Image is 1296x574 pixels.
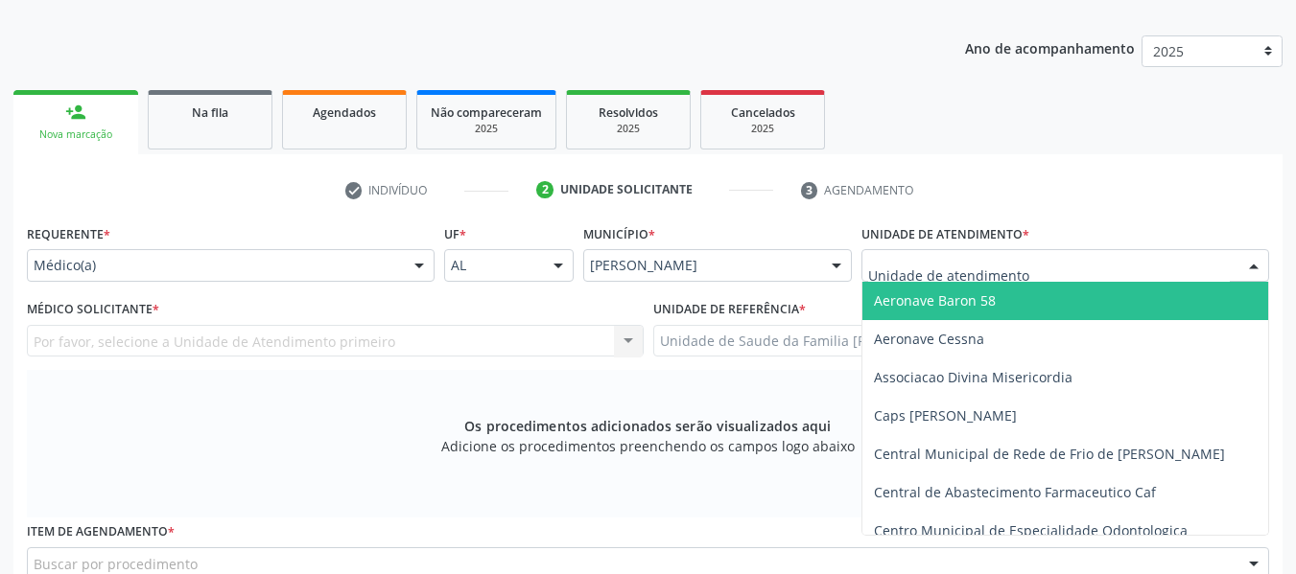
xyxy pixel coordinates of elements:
[441,436,855,456] span: Adicione os procedimentos preenchendo os campos logo abaixo
[464,416,831,436] span: Os procedimentos adicionados serão visualizados aqui
[861,219,1029,249] label: Unidade de atendimento
[874,483,1156,501] span: Central de Abastecimento Farmaceutico Caf
[731,104,795,121] span: Cancelados
[27,517,175,547] label: Item de agendamento
[874,406,1017,425] span: Caps [PERSON_NAME]
[451,256,534,275] span: AL
[965,35,1135,59] p: Ano de acompanhamento
[431,122,542,136] div: 2025
[874,445,1225,463] span: Central Municipal de Rede de Frio de [PERSON_NAME]
[874,291,996,310] span: Aeronave Baron 58
[715,122,811,136] div: 2025
[560,181,693,198] div: Unidade solicitante
[583,219,655,249] label: Município
[27,219,110,249] label: Requerente
[874,330,984,348] span: Aeronave Cessna
[444,219,466,249] label: UF
[653,295,806,325] label: Unidade de referência
[27,295,159,325] label: Médico Solicitante
[313,104,376,121] span: Agendados
[34,554,198,574] span: Buscar por procedimento
[580,122,676,136] div: 2025
[34,256,395,275] span: Médico(a)
[27,127,125,142] div: Nova marcação
[599,104,658,121] span: Resolvidos
[874,521,1188,540] span: Centro Municipal de Especialidade Odontologica
[590,256,813,275] span: [PERSON_NAME]
[192,104,228,121] span: Na fila
[431,104,542,121] span: Não compareceram
[65,102,86,123] div: person_add
[868,256,1230,294] input: Unidade de atendimento
[536,181,554,198] div: 2
[874,368,1072,386] span: Associacao Divina Misericordia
